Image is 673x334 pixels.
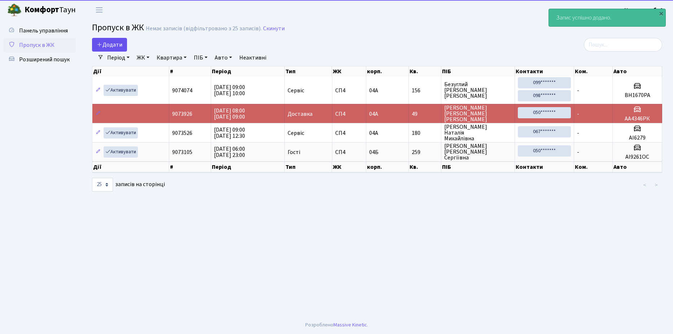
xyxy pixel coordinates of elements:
img: logo.png [7,3,22,17]
span: Безуглий [PERSON_NAME] [PERSON_NAME] [444,82,512,99]
h5: ВН1670РА [616,92,659,99]
th: Дії [92,66,169,76]
span: [DATE] 06:00 [DATE] 23:00 [214,145,245,159]
th: # [169,162,211,172]
input: Пошук... [584,38,662,52]
th: Контакти [515,66,574,76]
th: ПІБ [441,66,515,76]
span: 156 [412,88,438,93]
th: ЖК [332,162,366,172]
a: Скинути [263,25,285,32]
a: Massive Kinetic [333,321,367,329]
span: СП4 [335,111,363,117]
span: 49 [412,111,438,117]
span: [PERSON_NAME] [PERSON_NAME] [PERSON_NAME] [444,105,512,122]
th: # [169,66,211,76]
span: Пропуск в ЖК [19,41,54,49]
span: 180 [412,130,438,136]
span: СП4 [335,130,363,136]
div: Розроблено . [305,321,368,329]
a: Активувати [104,85,138,96]
span: [DATE] 09:00 [DATE] 10:00 [214,83,245,97]
span: СП4 [335,149,363,155]
span: Пропуск в ЖК [92,21,144,34]
div: × [657,10,665,17]
span: 04А [369,129,378,137]
span: - [577,148,579,156]
a: ПІБ [191,52,210,64]
a: Період [104,52,132,64]
th: Ком. [574,162,613,172]
span: 9073105 [172,148,192,156]
h5: АА4346РК [616,115,659,122]
button: Переключити навігацію [90,4,108,16]
a: Активувати [104,146,138,158]
span: Сервіс [288,88,304,93]
label: записів на сторінці [92,178,165,192]
h5: АІ9261ОС [616,154,659,161]
th: корп. [366,66,409,76]
th: Ком. [574,66,613,76]
select: записів на сторінці [92,178,113,192]
b: Комфорт [25,4,59,16]
div: Немає записів (відфільтровано з 25 записів). [146,25,262,32]
a: Неактивні [236,52,269,64]
span: Панель управління [19,27,68,35]
th: Тип [285,162,332,172]
th: Період [211,162,285,172]
div: Запис успішно додано. [549,9,665,26]
span: [DATE] 09:00 [DATE] 12:30 [214,126,245,140]
span: - [577,110,579,118]
span: 9074074 [172,87,192,95]
h5: АІ6279 [616,135,659,141]
span: 259 [412,149,438,155]
a: Пропуск в ЖК [4,38,76,52]
a: Панель управління [4,23,76,38]
span: Доставка [288,111,313,117]
span: Гості [288,149,300,155]
th: Контакти [515,162,574,172]
span: Таун [25,4,76,16]
span: [PERSON_NAME] [PERSON_NAME] Сергіївна [444,143,512,161]
a: Авто [212,52,235,64]
th: ПІБ [441,162,515,172]
th: корп. [366,162,409,172]
a: ЖК [134,52,152,64]
span: [PERSON_NAME] Наталія Михайлівна [444,124,512,141]
a: Розширений пошук [4,52,76,67]
th: Тип [285,66,332,76]
th: Авто [613,66,662,76]
span: 9073526 [172,129,192,137]
span: 04А [369,110,378,118]
span: 04Б [369,148,379,156]
th: Кв. [409,66,441,76]
th: Авто [613,162,662,172]
th: Кв. [409,162,441,172]
span: 04А [369,87,378,95]
span: - [577,87,579,95]
span: СП4 [335,88,363,93]
th: Дії [92,162,169,172]
span: - [577,129,579,137]
span: Сервіс [288,130,304,136]
span: Розширений пошук [19,56,70,63]
span: 9073926 [172,110,192,118]
th: ЖК [332,66,366,76]
a: Квартира [154,52,189,64]
a: Додати [92,38,127,52]
a: Активувати [104,127,138,139]
a: Консьєрж б. 4. [624,6,664,14]
th: Період [211,66,285,76]
span: Додати [97,41,122,49]
span: [DATE] 08:00 [DATE] 09:00 [214,107,245,121]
